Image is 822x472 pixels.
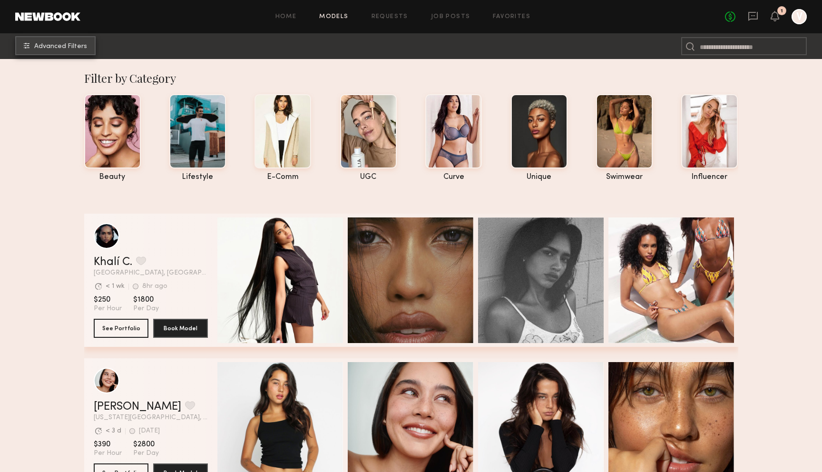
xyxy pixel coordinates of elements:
div: swimwear [596,173,653,181]
span: Per Day [133,449,159,458]
div: 1 [781,9,783,14]
span: $250 [94,295,122,305]
div: e-comm [254,173,311,181]
div: UGC [340,173,397,181]
a: Home [275,14,297,20]
div: beauty [84,173,141,181]
button: See Portfolio [94,319,148,338]
span: $1800 [133,295,159,305]
div: curve [425,173,482,181]
a: [PERSON_NAME] [94,401,181,413]
div: Filter by Category [84,70,738,86]
div: 8hr ago [142,283,167,290]
div: influencer [681,173,738,181]
span: Advanced Filters [34,43,87,50]
span: Per Hour [94,305,122,313]
div: unique [511,173,568,181]
div: lifestyle [169,173,226,181]
span: Per Hour [94,449,122,458]
button: Book Model [153,319,208,338]
div: < 3 d [106,428,121,434]
a: Favorites [493,14,530,20]
div: < 1 wk [106,283,125,290]
a: V [792,9,807,24]
span: $390 [94,440,122,449]
button: Advanced Filters [15,36,96,55]
a: Job Posts [431,14,470,20]
span: [US_STATE][GEOGRAPHIC_DATA], [GEOGRAPHIC_DATA] [94,414,208,421]
span: Per Day [133,305,159,313]
div: [DATE] [139,428,160,434]
span: [GEOGRAPHIC_DATA], [GEOGRAPHIC_DATA] [94,270,208,276]
span: $2800 [133,440,159,449]
a: Models [319,14,348,20]
a: Requests [372,14,408,20]
a: Khalí C. [94,256,132,268]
